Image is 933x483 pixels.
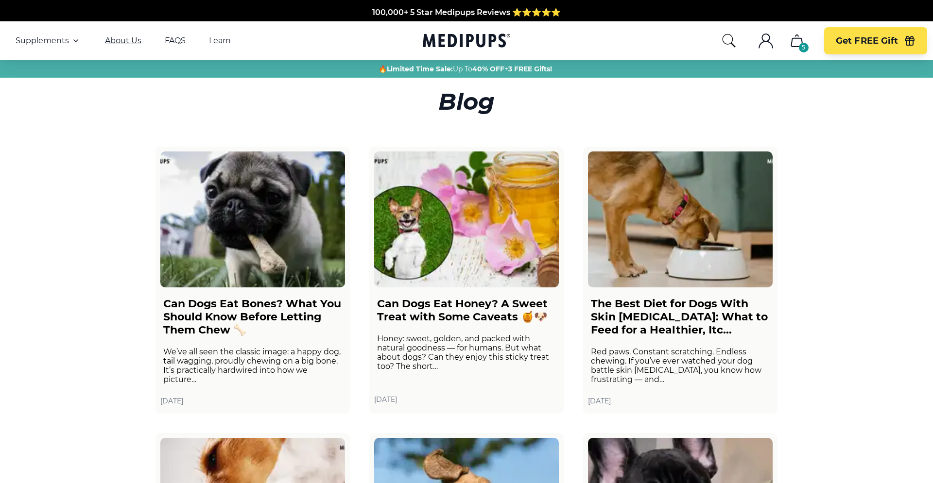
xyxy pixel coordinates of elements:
[160,397,345,405] span: [DATE]
[423,32,510,51] a: Medipups
[16,35,82,47] button: Supplements
[372,7,561,16] span: 100,000+ 5 Star Medipups Reviews ⭐️⭐️⭐️⭐️⭐️
[588,397,773,405] span: [DATE]
[379,64,552,74] span: 🔥 Up To +
[721,33,737,49] button: search
[105,36,141,46] a: About Us
[163,347,342,384] p: We’ve all seen the classic image: a happy dog, tail wagging, proudly chewing on a big bone. It’s ...
[583,147,777,414] a: The Best Diet for Dogs With Skin [MEDICAL_DATA]: What to Feed for a Healthier, Itc...Red paws. Co...
[374,151,559,287] img: Dog with honey
[374,395,559,404] span: [DATE]
[209,36,231,46] a: Learn
[369,147,564,414] a: Can Dogs Eat Honey? A Sweet Treat with Some Caveats 🍯🐶Honey: sweet, golden, and packed with natur...
[785,29,809,52] button: cart
[305,18,628,28] span: Made In The [GEOGRAPHIC_DATA] from domestic & globally sourced ingredients
[591,297,770,336] h2: The Best Diet for Dogs With Skin [MEDICAL_DATA]: What to Feed for a Healthier, Itc...
[165,36,186,46] a: FAQS
[155,147,350,414] a: Can Dogs Eat Bones? What You Should Know Before Letting Them Chew 🦴We’ve all seen the classic ima...
[163,297,342,336] h2: Can Dogs Eat Bones? What You Should Know Before Letting Them Chew 🦴
[377,297,556,323] h2: Can Dogs Eat Honey? A Sweet Treat with Some Caveats 🍯🐶
[836,35,898,47] span: Get FREE Gift
[824,27,927,54] button: Get FREE Gift
[588,151,773,287] img: The Best Diet For Dogs With Skin Allergies
[16,36,69,46] span: Supplements
[591,347,770,384] p: Red paws. Constant scratching. Endless chewing. If you’ve ever watched your dog battle skin [MEDI...
[160,151,345,287] img: Dog with bones
[155,87,777,116] h3: Blog
[377,334,556,371] p: Honey: sweet, golden, and packed with natural goodness — for humans. But what about dogs? Can the...
[754,29,777,52] button: account
[799,43,809,52] div: 5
